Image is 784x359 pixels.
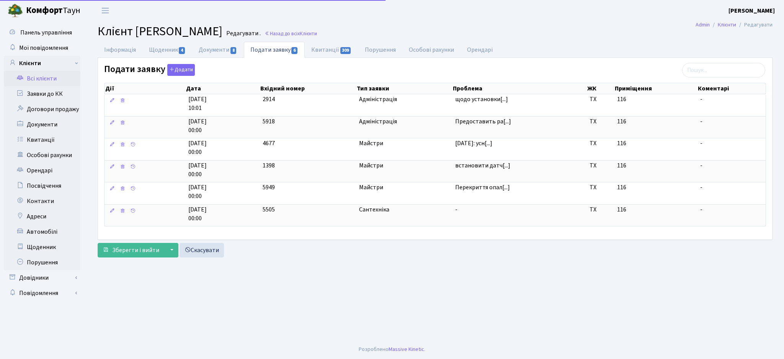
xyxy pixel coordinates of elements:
th: Приміщення [614,83,697,94]
a: Посвідчення [4,178,80,193]
span: Предоставить ра[...] [455,117,511,126]
a: Заявки до КК [4,86,80,102]
a: Порушення [4,255,80,270]
span: Панель управління [20,28,72,37]
span: 5949 [263,183,275,192]
a: Щоденник [142,42,192,58]
b: [PERSON_NAME] [728,7,775,15]
span: 116 [617,161,626,170]
span: - [455,205,583,214]
span: - [700,117,763,126]
th: Вхідний номер [260,83,356,94]
a: Квитанції [305,42,358,58]
a: Інформація [98,42,142,58]
a: Автомобілі [4,224,80,239]
span: 116 [617,117,626,126]
a: [PERSON_NAME] [728,6,775,15]
span: ТХ [590,205,611,214]
a: Подати заявку [244,42,305,58]
a: Всі клієнти [4,71,80,86]
a: Орендарі [4,163,80,178]
th: Дії [105,83,185,94]
a: Порушення [358,42,402,58]
span: 116 [617,139,626,148]
span: 8 [230,47,237,54]
a: Особові рахунки [402,42,461,58]
span: [DATE]: усн[...] [455,139,492,148]
span: - [700,161,763,170]
span: Мої повідомлення [19,44,68,52]
a: Квитанції [4,132,80,148]
span: 5918 [263,117,275,126]
span: Адміністрація [359,95,449,104]
span: [DATE] 00:00 [188,117,257,135]
a: Клієнти [718,21,736,29]
button: Зберегти і вийти [98,243,164,257]
th: Дата [185,83,260,94]
label: Подати заявку [104,64,195,76]
span: ТХ [590,139,611,148]
button: Переключити навігацію [96,4,115,17]
span: Майстри [359,139,449,148]
th: Проблема [452,83,586,94]
li: Редагувати [736,21,773,29]
th: Коментарі [697,83,766,94]
span: Зберегти і вийти [112,246,159,254]
span: - [700,183,763,192]
span: 116 [617,205,626,214]
span: 4 [179,47,185,54]
b: Комфорт [26,4,63,16]
span: Майстри [359,161,449,170]
div: Розроблено . [359,345,425,354]
a: Орендарі [461,42,499,58]
a: Скасувати [180,243,224,257]
a: Контакти [4,193,80,209]
a: Документи [4,117,80,132]
span: Сантехніка [359,205,449,214]
a: Admin [696,21,710,29]
a: Назад до всіхКлієнти [265,30,317,37]
span: 116 [617,183,626,192]
a: Панель управління [4,25,80,40]
span: Клієнт [PERSON_NAME] [98,23,222,40]
a: Додати [165,63,195,76]
a: Адреси [4,209,80,224]
a: Особові рахунки [4,148,80,163]
span: - [700,95,763,104]
span: ТХ [590,95,611,104]
span: - [700,205,763,214]
span: [DATE] 00:00 [188,139,257,157]
span: 309 [340,47,351,54]
span: ТХ [590,161,611,170]
input: Пошук... [682,63,765,77]
span: 1398 [263,161,275,170]
span: [DATE] 00:00 [188,183,257,201]
span: 4677 [263,139,275,148]
span: [DATE] 00:00 [188,161,257,179]
small: Редагувати . [225,30,261,37]
nav: breadcrumb [684,17,784,33]
button: Подати заявку [167,64,195,76]
img: logo.png [8,3,23,18]
span: ТХ [590,117,611,126]
span: 2914 [263,95,275,103]
span: Таун [26,4,80,17]
span: Клієнти [300,30,317,37]
a: Документи [192,42,243,58]
span: Майстри [359,183,449,192]
span: встановити датч[...] [455,161,510,170]
a: Щоденник [4,239,80,255]
a: Клієнти [4,56,80,71]
span: Перекриття опал[...] [455,183,510,192]
a: Договори продажу [4,102,80,117]
span: 5505 [263,205,275,214]
th: ЖК [586,83,614,94]
a: Довідники [4,270,80,285]
a: Повідомлення [4,285,80,301]
span: 116 [617,95,626,103]
span: [DATE] 10:01 [188,95,257,113]
span: - [700,139,763,148]
a: Massive Kinetic [389,345,424,353]
span: щодо установки[...] [455,95,508,103]
th: Тип заявки [356,83,452,94]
